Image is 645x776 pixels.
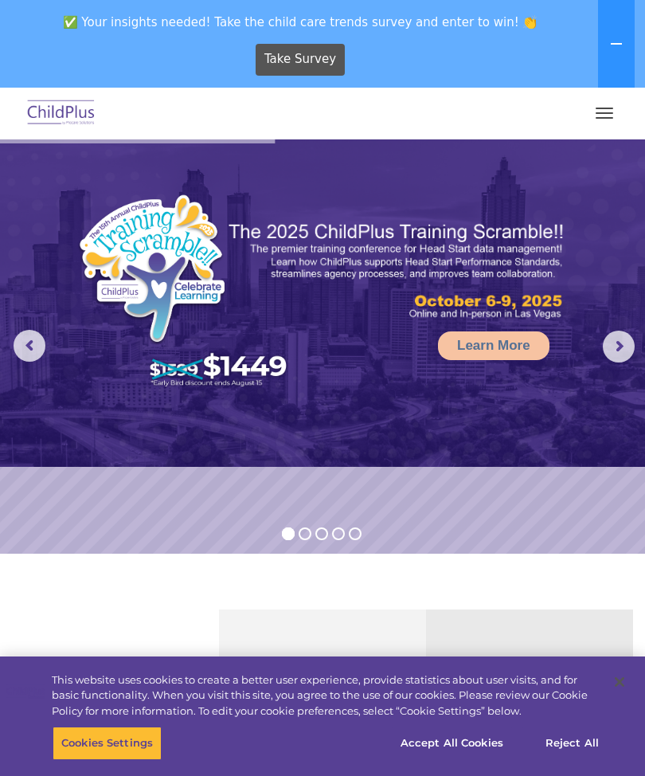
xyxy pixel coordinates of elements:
button: Close [602,664,637,700]
img: ChildPlus by Procare Solutions [24,95,99,132]
span: ✅ Your insights needed! Take the child care trends survey and enter to win! 👏 [6,6,595,37]
a: Take Survey [256,44,346,76]
a: Learn More [438,331,549,360]
button: Reject All [522,727,622,760]
span: Take Survey [264,45,336,73]
button: Cookies Settings [53,727,162,760]
button: Accept All Cookies [392,727,512,760]
div: This website uses cookies to create a better user experience, provide statistics about user visit... [52,672,600,719]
